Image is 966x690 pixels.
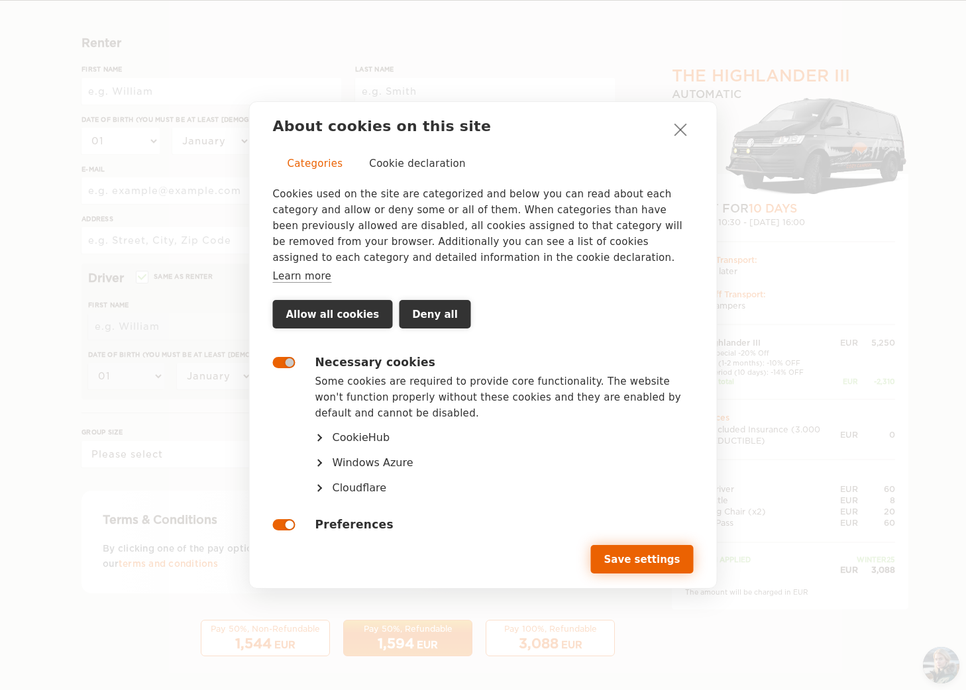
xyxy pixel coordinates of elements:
[273,118,492,134] strong: About cookies on this site
[315,518,394,531] strong: Preferences
[399,300,471,328] button: Deny all
[273,357,295,368] label: 
[315,373,694,421] p: Some cookies are required to provide core functionality. The website won't function properly with...
[273,519,295,530] label: 
[315,356,436,369] strong: Necessary cookies
[329,450,694,475] a: Windows Azure
[329,475,694,501] a: Cloudflare
[273,300,393,328] button: Allow all cookies
[274,148,356,181] a: Categories
[329,425,694,450] a: CookieHub
[590,545,693,573] button: Save settings
[667,116,694,142] button: Close
[356,148,479,181] a: Cookie declaration
[273,270,332,283] a: Learn more
[273,186,694,266] p: Cookies used on the site are categorized and below you can read about each category and allow or ...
